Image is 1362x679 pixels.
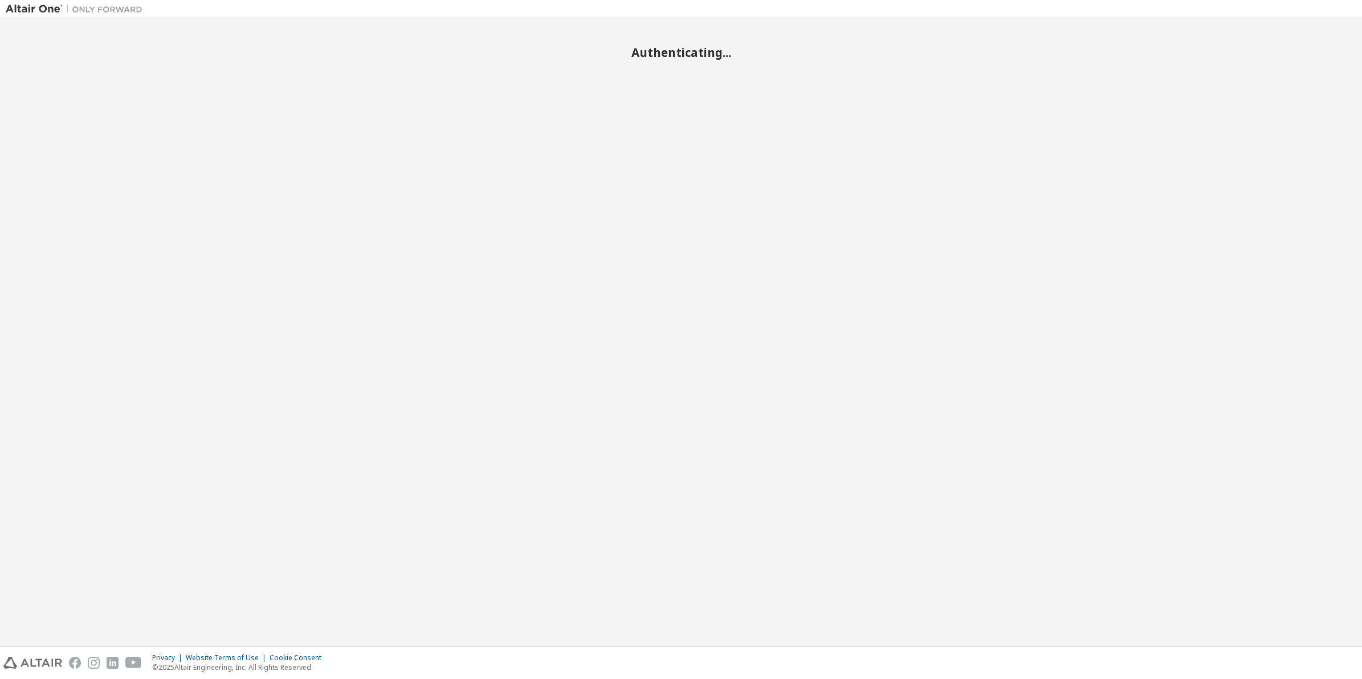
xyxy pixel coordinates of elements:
img: Altair One [6,3,148,15]
img: facebook.svg [69,657,81,669]
div: Cookie Consent [270,653,328,662]
img: youtube.svg [125,657,142,669]
img: linkedin.svg [107,657,119,669]
div: Website Terms of Use [186,653,270,662]
h2: Authenticating... [6,45,1356,60]
img: altair_logo.svg [3,657,62,669]
p: © 2025 Altair Engineering, Inc. All Rights Reserved. [152,662,328,672]
img: instagram.svg [88,657,100,669]
div: Privacy [152,653,186,662]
